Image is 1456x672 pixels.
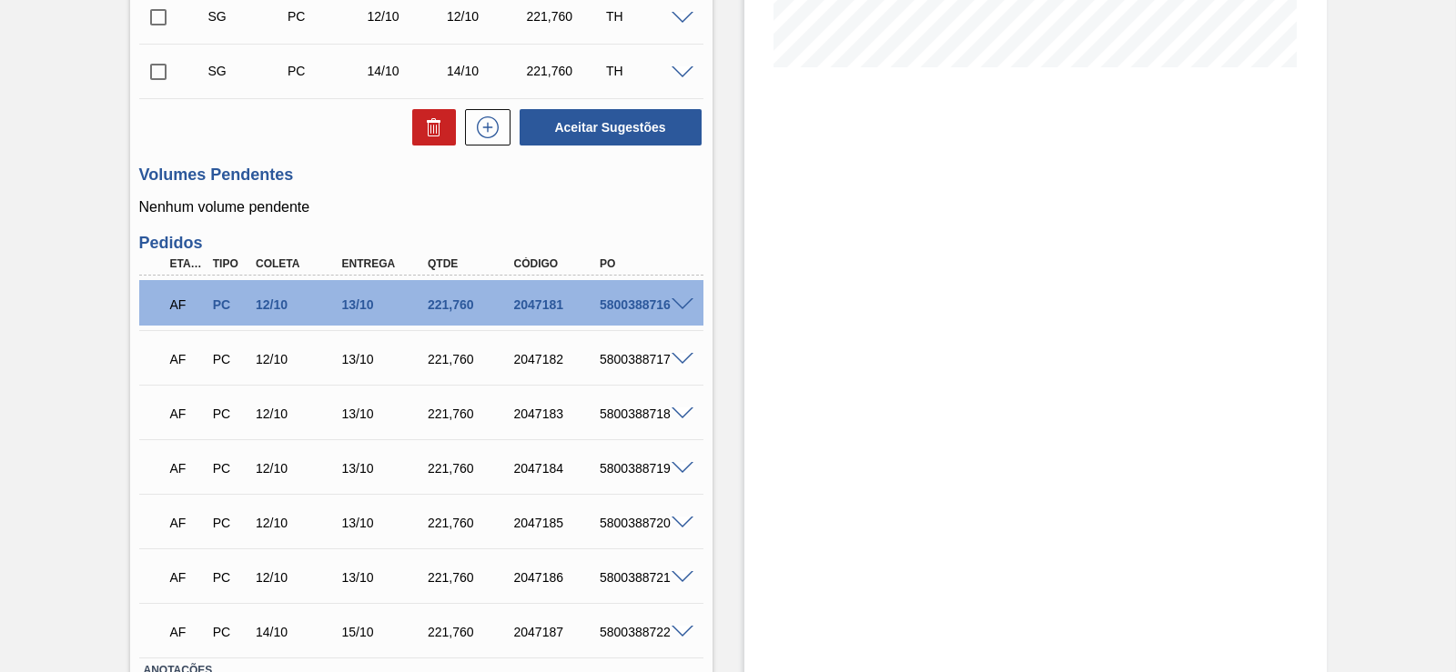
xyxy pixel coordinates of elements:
div: Sugestão Criada [204,9,291,24]
div: 15/10/2025 [338,625,432,639]
div: 2047186 [510,570,604,585]
div: 221,760 [423,516,518,530]
p: AF [170,461,205,476]
div: Pedido de Compra [283,9,370,24]
div: TH [602,9,689,24]
div: Sugestão Criada [204,64,291,78]
p: AF [170,352,205,366]
div: Pedido de Compra [208,516,252,530]
div: Entrega [338,257,432,270]
div: Etapa [166,257,209,270]
div: 221,760 [423,570,518,585]
div: 2047185 [510,516,604,530]
div: Nova sugestão [456,109,511,145]
h3: Volumes Pendentes [139,165,703,185]
p: AF [170,570,205,585]
div: 12/10/2025 [442,9,530,24]
div: 221,760 [423,461,518,476]
div: 5800388721 [595,570,690,585]
p: Nenhum volume pendente [139,199,703,216]
div: 14/10/2025 [363,64,450,78]
div: 221,760 [522,9,610,24]
div: 2047183 [510,406,604,421]
div: Código [510,257,604,270]
div: Pedido de Compra [283,64,370,78]
div: 221,760 [423,297,518,312]
div: 12/10/2025 [251,461,346,476]
h3: Pedidos [139,234,703,253]
div: Aguardando Faturamento [166,394,209,434]
p: AF [170,406,205,421]
p: AF [170,516,205,530]
div: 12/10/2025 [251,297,346,312]
div: 12/10/2025 [251,352,346,366]
div: 13/10/2025 [338,570,432,585]
p: AF [170,625,205,639]
div: 13/10/2025 [338,516,432,530]
div: 2047181 [510,297,604,312]
div: 221,760 [423,352,518,366]
div: 13/10/2025 [338,406,432,421]
div: PO [595,257,690,270]
div: Aceitar Sugestões [511,107,703,147]
div: 12/10/2025 [251,570,346,585]
div: 221,760 [522,64,610,78]
div: 14/10/2025 [251,625,346,639]
div: Aguardando Faturamento [166,503,209,543]
div: 12/10/2025 [363,9,450,24]
div: 5800388719 [595,461,690,476]
div: 221,760 [423,625,518,639]
div: Aguardando Faturamento [166,612,209,652]
div: Aguardando Faturamento [166,285,209,325]
div: Aguardando Faturamento [166,448,209,488]
div: 5800388716 [595,297,690,312]
div: 13/10/2025 [338,352,432,366]
div: Coleta [251,257,346,270]
div: 2047184 [510,461,604,476]
div: Pedido de Compra [208,625,252,639]
div: Excluir Sugestões [403,109,456,145]
div: 14/10/2025 [442,64,530,78]
div: Tipo [208,257,252,270]
div: Pedido de Compra [208,297,252,312]
div: 5800388718 [595,406,690,421]
div: 2047187 [510,625,604,639]
div: Pedido de Compra [208,352,252,366]
button: Aceitar Sugestões [520,109,702,145]
div: 2047182 [510,352,604,366]
div: 5800388720 [595,516,690,530]
div: Qtde [423,257,518,270]
div: 12/10/2025 [251,406,346,421]
div: 13/10/2025 [338,297,432,312]
div: Aguardando Faturamento [166,557,209,597]
div: TH [602,64,689,78]
div: 13/10/2025 [338,461,432,476]
div: 5800388717 [595,352,690,366]
p: AF [170,297,205,312]
div: 12/10/2025 [251,516,346,530]
div: Pedido de Compra [208,570,252,585]
div: Aguardando Faturamento [166,339,209,379]
div: Pedido de Compra [208,406,252,421]
div: 221,760 [423,406,518,421]
div: 5800388722 [595,625,690,639]
div: Pedido de Compra [208,461,252,476]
